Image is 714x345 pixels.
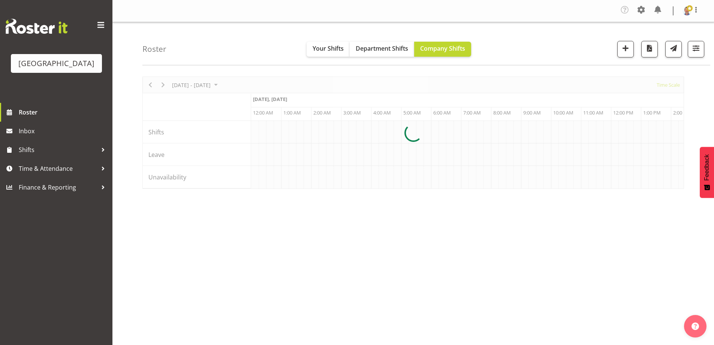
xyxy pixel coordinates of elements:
[420,44,465,53] span: Company Shifts
[356,44,408,53] span: Department Shifts
[19,107,109,118] span: Roster
[19,182,97,193] span: Finance & Reporting
[683,6,692,15] img: cian-ocinnseala53500ffac99bba29ecca3b151d0be656.png
[617,41,634,57] button: Add a new shift
[307,42,350,57] button: Your Shifts
[414,42,471,57] button: Company Shifts
[641,41,658,57] button: Download a PDF of the roster according to the set date range.
[19,163,97,174] span: Time & Attendance
[350,42,414,57] button: Department Shifts
[19,144,97,155] span: Shifts
[665,41,682,57] button: Send a list of all shifts for the selected filtered period to all rostered employees.
[704,154,710,181] span: Feedback
[6,19,67,34] img: Rosterit website logo
[700,147,714,198] button: Feedback - Show survey
[313,44,344,53] span: Your Shifts
[688,41,704,57] button: Filter Shifts
[142,45,166,53] h4: Roster
[18,58,94,69] div: [GEOGRAPHIC_DATA]
[19,125,109,137] span: Inbox
[692,322,699,330] img: help-xxl-2.png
